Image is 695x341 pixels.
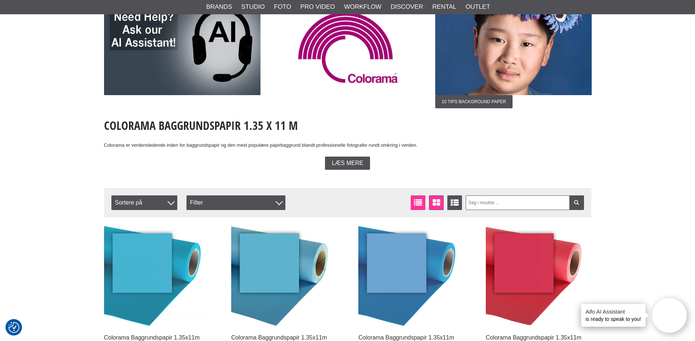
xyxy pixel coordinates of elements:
[104,142,591,149] p: Colorama er verdensledende inden for baggrundspapir og den mest populære papirbaggrund blandt pro...
[332,160,363,166] span: Læs mere
[391,2,423,12] a: Discover
[429,195,444,210] a: Vinduevisning
[206,2,232,12] a: Brands
[8,322,19,333] img: Revisit consent button
[274,2,291,12] a: Foto
[569,195,584,210] a: Filtrer
[447,195,462,210] a: Udvid liste
[432,2,456,12] a: Rental
[358,225,464,330] img: Colorama Baggrundspapir 1.35x11m Riviera
[581,304,646,327] div: is ready to speak to you!
[435,95,513,108] span: 10 Tips Background Paper
[104,225,210,330] img: Colorama Baggrundspapir 1.35x11m Sky Blue
[585,308,641,315] h4: Aifo AI Assistant
[344,2,381,12] a: Workflow
[231,225,337,330] img: Colorama Baggrundspapir 1.35x11m Aqua
[411,195,425,210] a: Vis liste
[300,2,335,12] a: Pro Video
[111,195,177,210] span: Sortere på
[104,117,591,134] h1: Colorama Baggrundspapir 1.35 x 11 m
[8,321,19,334] button: Samtykkepræferencer
[486,225,591,330] img: Colorama Baggrundspapir 1.35x11m Cherry
[466,2,490,12] a: Outlet
[186,195,285,210] div: Filter
[466,195,584,210] input: Søg i resultat ...
[241,2,265,12] a: Studio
